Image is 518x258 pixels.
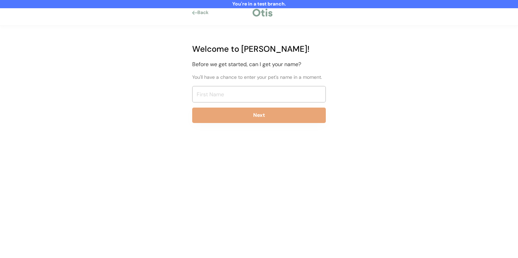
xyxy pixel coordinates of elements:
[192,108,326,123] button: Next
[197,9,213,16] div: Back
[192,43,326,55] div: Welcome to [PERSON_NAME]!
[192,86,326,102] input: First Name
[192,60,326,69] div: Before we get started, can I get your name?
[192,74,326,81] div: You'll have a chance to enter your pet's name in a moment.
